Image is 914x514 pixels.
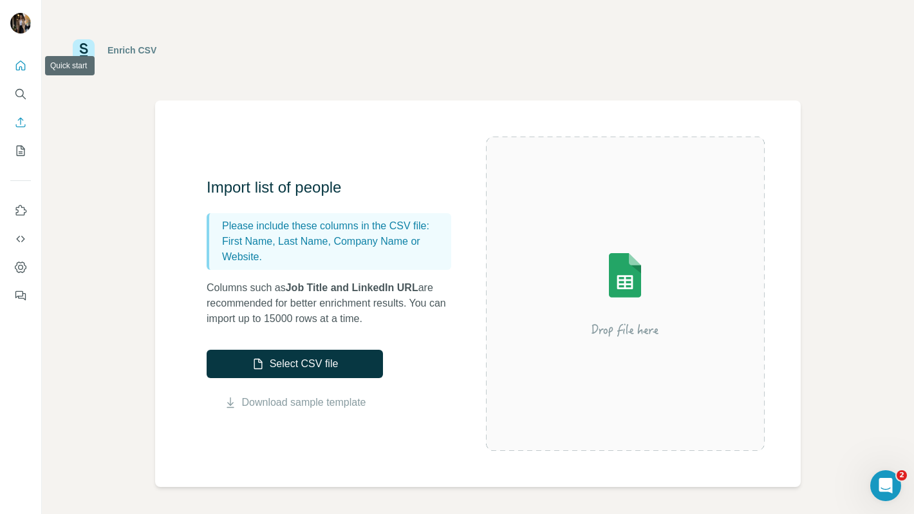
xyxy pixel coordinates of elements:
div: Enrich CSV [107,44,156,57]
button: Use Surfe API [10,227,31,251]
span: 2 [897,470,907,481]
a: Download sample template [242,395,366,410]
p: Columns such as are recommended for better enrichment results. You can import up to 15000 rows at... [207,280,464,327]
button: Download sample template [207,395,383,410]
button: Enrich CSV [10,111,31,134]
button: My lists [10,139,31,162]
button: Use Surfe on LinkedIn [10,199,31,222]
img: Surfe Logo [73,39,95,61]
iframe: Intercom live chat [870,470,901,501]
button: Quick start [10,54,31,77]
button: Feedback [10,284,31,307]
img: Avatar [10,13,31,33]
button: Search [10,82,31,106]
span: Job Title and LinkedIn URL [286,282,418,293]
button: Select CSV file [207,350,383,378]
h3: Import list of people [207,177,464,198]
img: Surfe Illustration - Drop file here or select below [509,216,741,371]
p: First Name, Last Name, Company Name or Website. [222,234,446,265]
p: Please include these columns in the CSV file: [222,218,446,234]
button: Dashboard [10,256,31,279]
